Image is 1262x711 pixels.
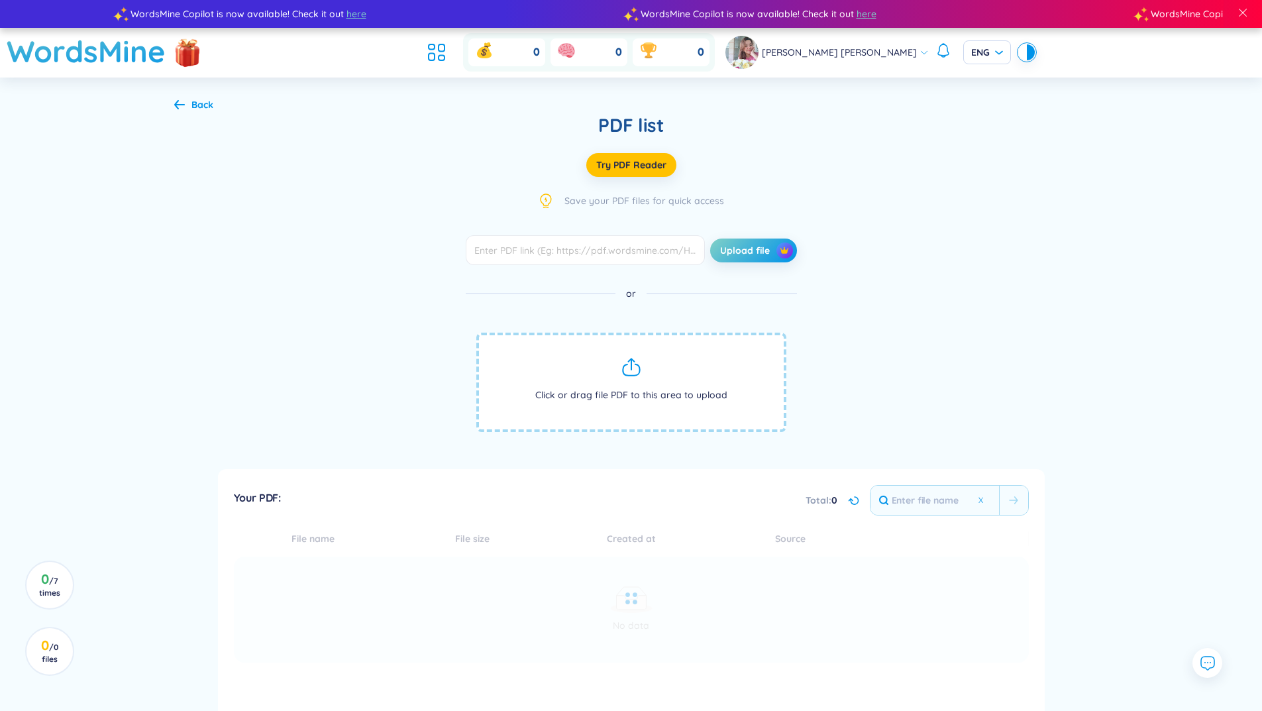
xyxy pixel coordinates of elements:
span: 0 [533,45,540,60]
span: / 7 times [39,576,60,598]
span: Total : [806,493,831,508]
img: avatar [725,36,759,69]
a: avatar [725,36,762,69]
span: [PERSON_NAME] [PERSON_NAME] [762,45,917,60]
span: ENG [971,46,1003,59]
h3: 0 [34,640,64,664]
span: here [839,7,859,21]
span: here [329,7,348,21]
div: Back [191,97,213,112]
h3: 0 [34,574,64,598]
span: / 0 files [42,642,58,664]
span: 0 [615,45,622,60]
span: Try PDF Reader [596,158,666,172]
button: Try PDF Reader [586,153,676,177]
img: crown icon [780,246,789,255]
h6: Your PDF: [234,490,282,505]
a: Try PDF Reader [174,153,1088,177]
span: Upload file [720,244,770,257]
img: flashSalesIcon.a7f4f837.png [174,34,201,74]
div: WordsMine Copilot is now available! Check it out [103,7,613,21]
span: Save your PDF files for quick access [564,193,724,208]
input: Enter file name [870,486,999,515]
div: PDF list [174,113,1088,137]
button: Upload filecrown icon [710,239,796,262]
span: Click or drag file PDF to this area to upload [476,333,786,432]
span: 0 [698,45,704,60]
a: WordsMine [7,28,166,75]
div: WordsMine Copilot is now available! Check it out [613,7,1124,21]
span: or [615,281,647,306]
span: 0 [831,493,837,508]
input: Enter PDF link (Eg: https://pdf.wordsmine.com/Harry-and-the-Storm.pdf) [466,235,706,265]
a: Back [174,100,213,112]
